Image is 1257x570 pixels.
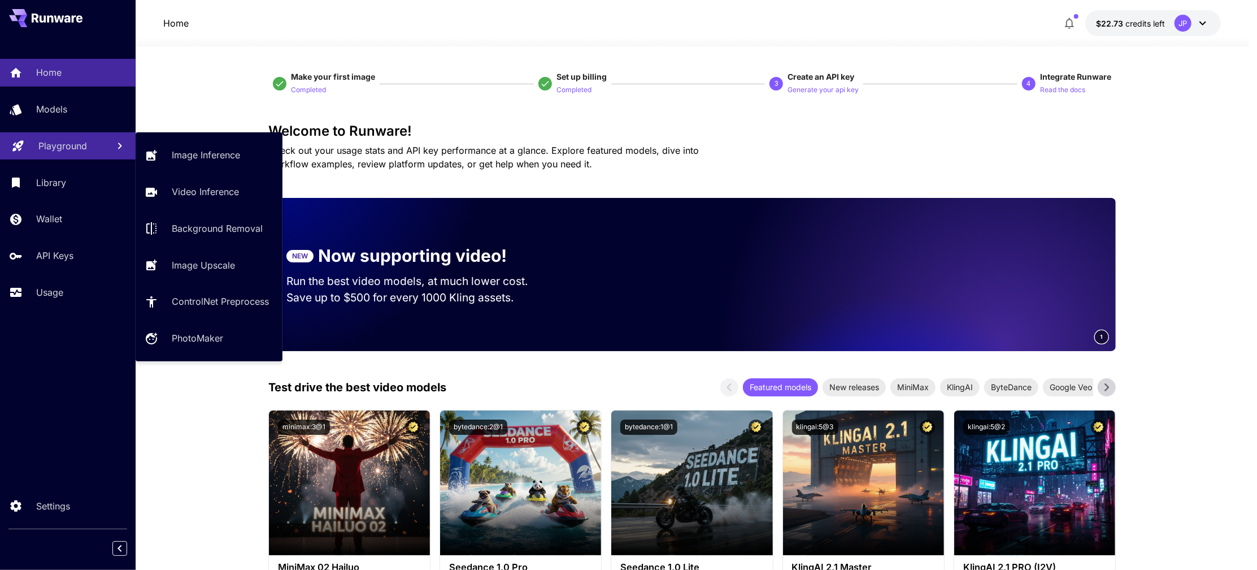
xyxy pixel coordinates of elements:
h3: Welcome to Runware! [268,123,1116,139]
div: Collapse sidebar [121,538,136,559]
p: NEW [292,251,308,261]
p: Image Inference [172,148,240,162]
p: Generate your api key [788,85,859,96]
p: PhotoMaker [172,331,223,345]
span: Check out your usage stats and API key performance at a glance. Explore featured models, dive int... [268,145,699,170]
button: bytedance:1@1 [620,420,677,435]
button: Certified Model – Vetted for best performance and includes a commercial license. [1091,420,1106,435]
img: alt [611,411,772,555]
button: Certified Model – Vetted for best performance and includes a commercial license. [406,420,421,435]
a: Video Inference [136,178,282,206]
p: Usage [36,286,63,299]
p: Read the docs [1040,85,1085,96]
span: ByteDance [984,381,1038,393]
p: Run the best video models, at much lower cost. [286,273,550,290]
button: klingai:5@2 [963,420,1010,435]
p: Wallet [36,212,62,226]
button: bytedance:2@1 [449,420,507,435]
span: Create an API key [788,72,854,81]
p: 4 [1027,79,1031,89]
a: PhotoMaker [136,325,282,352]
a: Image Upscale [136,251,282,279]
p: Playground [38,139,87,153]
span: MiniMax [890,381,936,393]
img: alt [440,411,601,555]
a: ControlNet Preprocess [136,288,282,316]
p: Background Removal [172,222,263,235]
nav: breadcrumb [163,16,189,30]
p: Models [36,102,67,116]
p: Home [36,66,62,79]
button: Collapse sidebar [112,541,127,556]
p: ControlNet Preprocess [172,295,269,308]
p: Now supporting video! [318,243,507,269]
p: Video Inference [172,185,239,198]
span: Google Veo [1043,381,1099,393]
span: Set up billing [556,72,607,81]
p: Test drive the best video models [268,379,446,396]
p: Completed [291,85,326,96]
p: Library [36,176,66,189]
span: $22.73 [1097,19,1126,28]
p: API Keys [36,249,73,262]
button: klingai:5@3 [792,420,838,435]
span: Integrate Runware [1040,72,1111,81]
img: alt [269,411,430,555]
a: Background Removal [136,215,282,243]
div: $22.72722 [1097,18,1165,29]
p: Home [163,16,189,30]
span: Featured models [743,381,818,393]
button: $22.72722 [1085,10,1221,36]
button: Certified Model – Vetted for best performance and includes a commercial license. [577,420,592,435]
span: credits left [1126,19,1165,28]
p: Settings [36,499,70,513]
p: Image Upscale [172,258,235,272]
a: Image Inference [136,141,282,169]
img: alt [954,411,1115,555]
span: 1 [1100,332,1103,341]
div: JP [1175,15,1191,32]
button: Certified Model – Vetted for best performance and includes a commercial license. [920,420,935,435]
p: Save up to $500 for every 1000 Kling assets. [286,290,550,306]
img: alt [783,411,944,555]
span: KlingAI [940,381,980,393]
span: New releases [823,381,886,393]
p: Completed [556,85,591,96]
span: Make your first image [291,72,375,81]
button: minimax:3@1 [278,420,330,435]
p: 3 [775,79,778,89]
button: Certified Model – Vetted for best performance and includes a commercial license. [749,420,764,435]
